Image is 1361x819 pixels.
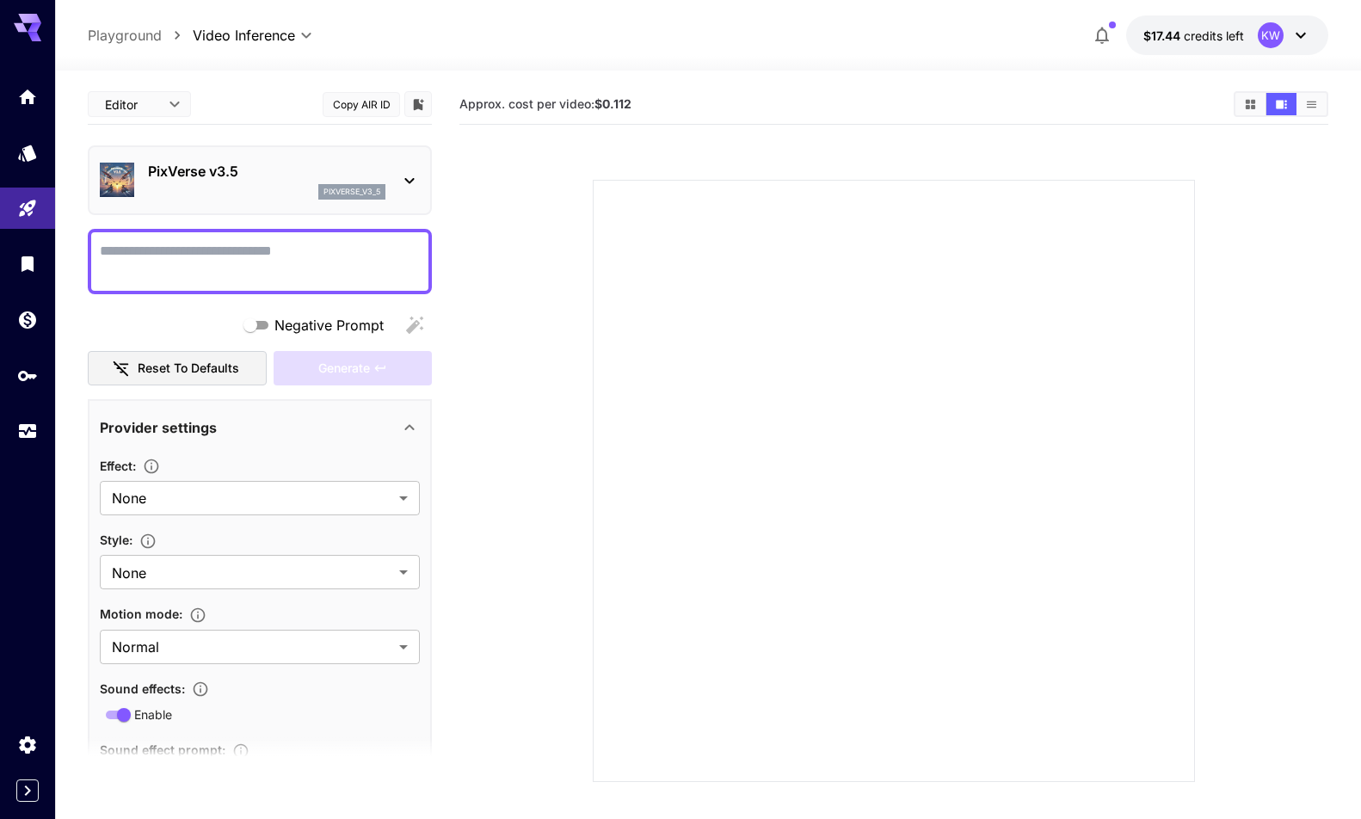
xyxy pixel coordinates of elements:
[1184,28,1244,43] span: credits left
[105,95,158,114] span: Editor
[112,563,392,583] span: None
[1143,28,1184,43] span: $17.44
[1234,91,1328,117] div: Show videos in grid viewShow videos in video viewShow videos in list view
[17,142,38,163] div: Models
[100,607,182,621] span: Motion mode :
[112,637,392,657] span: Normal
[17,734,38,755] div: Settings
[185,680,216,698] button: Controls whether to generate background sound or music.
[193,25,295,46] span: Video Inference
[1296,93,1327,115] button: Show videos in list view
[100,417,217,438] p: Provider settings
[274,315,384,336] span: Negative Prompt
[112,488,392,508] span: None
[17,421,38,442] div: Usage
[16,779,39,802] button: Expand sidebar
[594,96,631,111] b: $0.112
[100,407,420,448] div: Provider settings
[410,94,426,114] button: Add to library
[1126,15,1328,55] button: $17.4382KW
[100,154,420,206] div: PixVerse v3.5pixverse_v3_5
[17,309,38,330] div: Wallet
[17,253,38,274] div: Library
[1258,22,1284,48] div: KW
[100,459,136,473] span: Effect :
[88,25,193,46] nav: breadcrumb
[88,351,267,386] button: Reset to defaults
[1235,93,1266,115] button: Show videos in grid view
[17,86,38,108] div: Home
[323,92,400,117] button: Copy AIR ID
[459,96,631,111] span: Approx. cost per video:
[17,198,38,219] div: Playground
[148,161,385,182] p: PixVerse v3.5
[1266,93,1296,115] button: Show videos in video view
[323,186,380,198] p: pixverse_v3_5
[1143,27,1244,45] div: $17.4382
[100,533,132,547] span: Style :
[100,681,185,696] span: Sound effects :
[88,25,162,46] a: Playground
[17,365,38,386] div: API Keys
[134,705,172,724] span: Enable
